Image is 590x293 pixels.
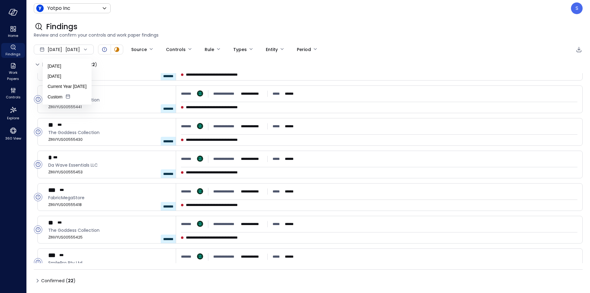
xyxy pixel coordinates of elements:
[34,225,42,234] div: Open
[166,44,186,55] div: Controls
[1,25,25,39] div: Home
[43,71,92,81] li: [DATE]
[48,137,171,143] span: ZINVYUS00555430
[34,258,42,267] div: Open
[34,128,42,136] div: Open
[233,44,247,55] div: Types
[6,51,21,57] span: Findings
[1,61,25,82] div: Work Papers
[43,92,92,102] li: Custom
[576,5,578,12] p: S
[36,5,44,12] img: Icon
[34,95,42,104] div: Open
[47,5,70,12] p: Yotpo Inc
[1,86,25,101] div: Controls
[41,276,76,286] span: Confirmed
[48,234,171,240] span: ZINVYUS00555425
[48,162,171,168] span: Da Wave Essentials LLC
[34,193,42,201] div: Open
[34,160,42,169] div: Open
[43,61,92,71] li: [DATE]
[575,46,583,53] div: Export to CSV
[43,81,92,92] li: Current Year [DATE]
[205,44,214,55] div: Rule
[46,22,77,32] span: Findings
[8,33,18,39] span: Home
[48,97,171,103] span: The Goddess Collection
[48,169,171,175] span: ZINVYUS00555453
[7,115,19,121] span: Explore
[34,32,583,38] span: Review and confirm your controls and work paper findings
[66,277,76,284] div: ( )
[48,227,171,234] span: The Goddess Collection
[101,46,108,53] div: Open
[48,194,171,201] span: FabricMegaStore
[6,94,21,100] span: Controls
[266,44,278,55] div: Entity
[4,69,22,82] span: Work Papers
[68,278,73,284] span: 22
[1,43,25,58] div: Findings
[1,125,25,142] div: 360 View
[5,135,21,141] span: 360 View
[48,259,171,266] span: SmilePro Pty Ltd
[48,71,171,77] span: ZINVYUS00555449
[297,44,311,55] div: Period
[131,44,147,55] div: Source
[571,2,583,14] div: Sheila Centillas
[113,46,120,53] div: In Progress
[48,202,171,208] span: ZINVYUS00555418
[48,104,171,110] span: ZINVYUS00555441
[48,46,62,53] span: [DATE]
[48,129,171,136] span: The Goddess Collection
[1,105,25,122] div: Explore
